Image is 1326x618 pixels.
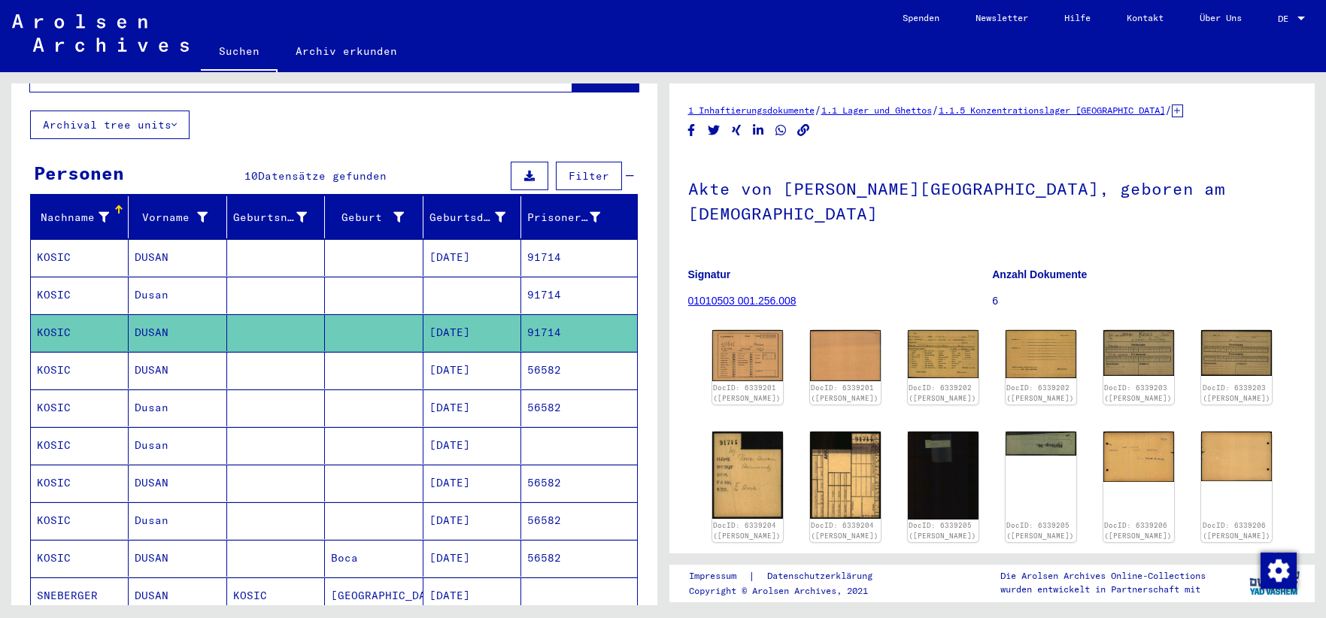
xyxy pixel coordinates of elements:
mat-cell: Dusan [129,427,226,464]
button: Archival tree units [30,111,190,139]
mat-cell: 56582 [521,540,636,577]
img: 001.jpg [1103,432,1174,482]
div: Zustimmung ändern [1260,552,1296,588]
div: | [689,568,891,584]
span: / [1165,103,1172,117]
mat-cell: Dusan [129,502,226,539]
a: DocID: 6339206 ([PERSON_NAME]) [1104,521,1172,540]
div: Nachname [37,205,128,229]
mat-header-cell: Nachname [31,196,129,238]
img: 001.jpg [1103,330,1174,376]
mat-cell: [DATE] [423,502,521,539]
mat-cell: [DATE] [423,314,521,351]
div: Vorname [135,205,226,229]
mat-cell: DUSAN [129,352,226,389]
a: Datenschutzerklärung [755,568,891,584]
div: Geburtsdatum [429,210,505,226]
img: 002.jpg [1006,432,1076,456]
mat-cell: DUSAN [129,314,226,351]
img: 001.jpg [908,432,979,520]
a: DocID: 6339205 ([PERSON_NAME]) [909,521,976,540]
mat-cell: KOSIC [31,277,129,314]
img: 001.jpg [712,432,783,519]
a: 01010503 001.256.008 [688,295,797,307]
div: Geburt‏ [331,205,422,229]
a: DocID: 6339204 ([PERSON_NAME]) [713,521,781,540]
mat-cell: KOSIC [31,502,129,539]
mat-cell: KOSIC [31,389,129,426]
img: 002.jpg [810,432,881,519]
a: 1 Inhaftierungsdokumente [688,105,815,116]
mat-header-cell: Vorname [129,196,226,238]
img: 002.jpg [810,330,881,381]
b: Signatur [688,268,731,280]
mat-cell: Dusan [129,277,226,314]
button: Share on Twitter [706,121,722,140]
mat-cell: KOSIC [31,314,129,351]
h1: Akte von [PERSON_NAME][GEOGRAPHIC_DATA], geboren am [DEMOGRAPHIC_DATA] [688,154,1297,245]
mat-header-cell: Geburtsname [227,196,325,238]
a: DocID: 6339204 ([PERSON_NAME]) [811,521,878,540]
mat-cell: [DATE] [423,352,521,389]
a: DocID: 6339205 ([PERSON_NAME]) [1006,521,1074,540]
p: 6 [992,293,1296,309]
a: Archiv erkunden [278,33,415,69]
mat-cell: KOSIC [31,239,129,276]
mat-cell: DUSAN [129,577,226,614]
mat-cell: Dusan [129,389,226,426]
a: DocID: 6339203 ([PERSON_NAME]) [1104,383,1172,402]
img: Arolsen_neg.svg [12,14,189,52]
mat-header-cell: Geburt‏ [325,196,423,238]
span: Datensätze gefunden [258,169,387,183]
mat-cell: [DATE] [423,577,521,614]
a: DocID: 6339201 ([PERSON_NAME]) [811,383,878,402]
a: 1.1.5 Konzentrationslager [GEOGRAPHIC_DATA] [939,105,1165,116]
b: Anzahl Dokumente [992,268,1087,280]
div: Prisoner # [527,210,599,226]
a: DocID: 6339203 ([PERSON_NAME]) [1203,383,1270,402]
mat-cell: 56582 [521,389,636,426]
mat-cell: [GEOGRAPHIC_DATA] [325,577,423,614]
div: Geburtsname [233,210,307,226]
a: DocID: 6339206 ([PERSON_NAME]) [1203,521,1270,540]
a: DocID: 6339202 ([PERSON_NAME]) [1006,383,1074,402]
div: Geburt‏ [331,210,403,226]
span: 10 [244,169,258,183]
p: Copyright © Arolsen Archives, 2021 [689,584,891,598]
div: Personen [34,159,124,186]
p: Die Arolsen Archives Online-Collections [1000,569,1206,583]
button: Share on Xing [729,121,745,140]
mat-cell: DUSAN [129,239,226,276]
span: / [932,103,939,117]
mat-cell: SNEBERGER [31,577,129,614]
mat-header-cell: Geburtsdatum [423,196,521,238]
button: Copy link [796,121,812,140]
button: Filter [556,162,622,190]
a: DocID: 6339202 ([PERSON_NAME]) [909,383,976,402]
mat-cell: KOSIC [31,465,129,501]
a: Suchen [201,33,278,72]
div: Geburtsname [233,205,326,229]
mat-cell: DUSAN [129,540,226,577]
mat-cell: Boca [325,540,423,577]
div: Vorname [135,210,207,226]
img: Zustimmung ändern [1261,553,1297,589]
mat-cell: 56582 [521,352,636,389]
mat-cell: 56582 [521,502,636,539]
mat-cell: DUSAN [129,465,226,501]
mat-cell: [DATE] [423,389,521,426]
span: Filter [569,169,609,183]
mat-cell: KOSIC [227,577,325,614]
mat-cell: 91714 [521,314,636,351]
mat-cell: KOSIC [31,540,129,577]
mat-cell: [DATE] [423,427,521,464]
mat-cell: 91714 [521,239,636,276]
mat-cell: 91714 [521,277,636,314]
mat-cell: [DATE] [423,465,521,501]
a: DocID: 6339201 ([PERSON_NAME]) [713,383,781,402]
mat-header-cell: Prisoner # [521,196,636,238]
div: Prisoner # [527,205,618,229]
div: Nachname [37,210,109,226]
mat-cell: KOSIC [31,427,129,464]
img: 001.jpg [908,330,979,378]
